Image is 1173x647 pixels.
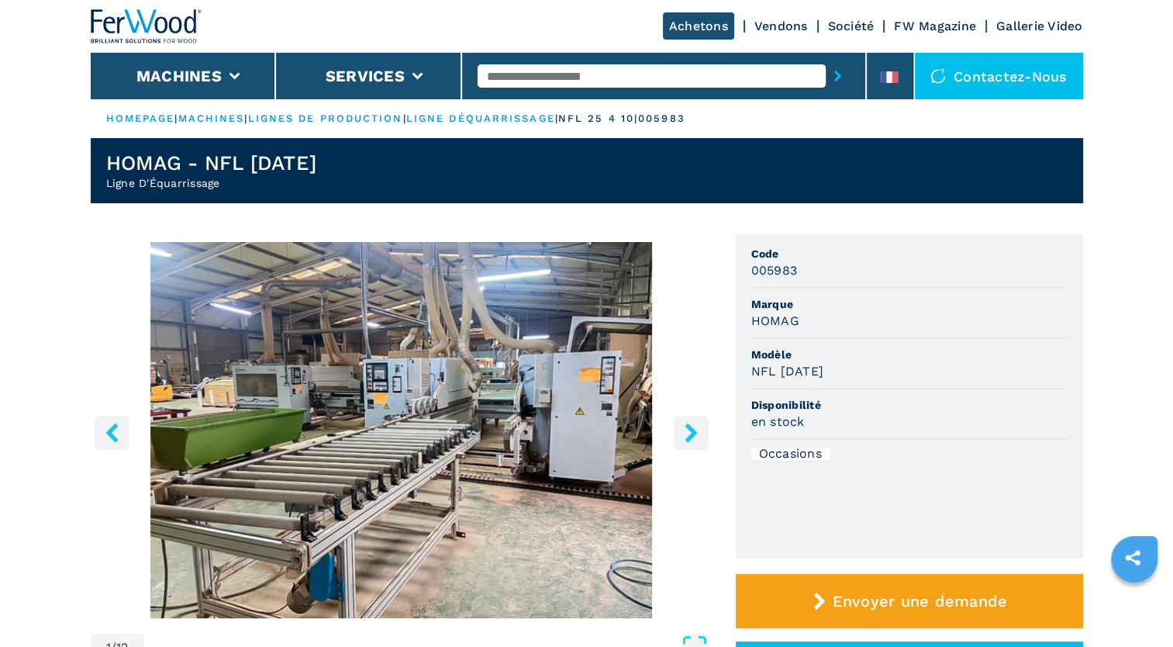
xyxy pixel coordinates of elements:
[178,112,245,124] a: machines
[558,112,638,126] p: nfl 25 4 10 |
[91,9,202,43] img: Ferwood
[1113,538,1152,577] a: sharethis
[244,112,247,124] span: |
[826,58,850,94] button: submit-button
[91,242,712,618] div: Go to Slide 1
[106,175,317,191] h2: Ligne D'Équarrissage
[136,67,222,85] button: Machines
[754,19,808,33] a: Vendons
[406,112,555,124] a: ligne déquarrissage
[91,242,712,618] img: Ligne D'Équarrissage HOMAG NFL 25/4/10
[403,112,406,124] span: |
[832,592,1007,611] span: Envoyer une demande
[174,112,178,124] span: |
[894,19,976,33] a: FW Magazine
[915,53,1083,99] div: Contactez-nous
[555,112,558,124] span: |
[996,19,1083,33] a: Gallerie Video
[638,112,685,126] p: 005983
[828,19,875,33] a: Société
[248,112,403,124] a: lignes de production
[751,362,824,380] h3: NFL [DATE]
[736,574,1083,628] button: Envoyer une demande
[751,261,798,279] h3: 005983
[674,415,709,450] button: right-button
[106,151,317,175] h1: HOMAG - NFL [DATE]
[326,67,405,85] button: Services
[751,246,1068,261] span: Code
[95,415,129,450] button: left-button
[751,448,830,460] div: Occasions
[751,296,1068,312] span: Marque
[751,413,805,431] h3: en stock
[751,312,799,330] h3: HOMAG
[751,397,1068,413] span: Disponibilité
[106,112,175,124] a: HOMEPAGE
[1107,577,1161,635] iframe: Chat
[751,347,1068,362] span: Modèle
[930,68,946,84] img: Contactez-nous
[663,12,734,40] a: Achetons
